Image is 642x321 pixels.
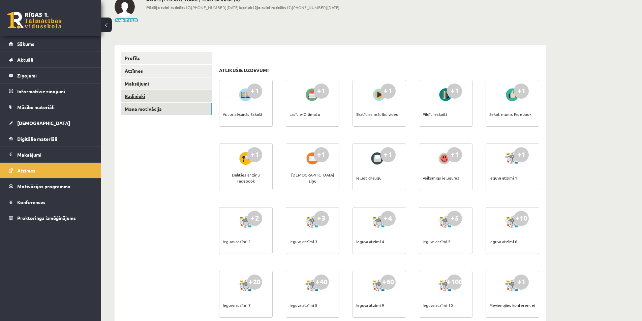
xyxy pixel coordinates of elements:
[356,293,384,317] div: Ieguva atzīmi 9
[9,36,93,52] a: Sākums
[356,102,398,126] div: Skatīties mācību video
[146,5,185,10] b: Pēdējo reizi redzēts
[289,230,317,253] div: Ieguva atzīmi 3
[9,115,93,131] a: [DEMOGRAPHIC_DATA]
[447,211,462,226] div: +5
[380,211,396,226] div: +4
[17,167,35,173] span: Atzīmes
[380,147,396,162] div: +1
[314,275,329,290] div: +40
[247,275,262,290] div: +20
[9,131,93,147] a: Digitālie materiāli
[380,84,396,99] div: +1
[121,90,212,102] a: Radinieki
[9,210,93,226] a: Proktoringa izmēģinājums
[9,99,93,115] a: Mācību materiāli
[121,103,212,115] a: Mana motivācija
[223,293,251,317] div: Ieguva atzīmi 7
[314,211,329,226] div: +3
[146,4,339,10] span: 17:[PHONE_NUMBER][DATE] 17:[PHONE_NUMBER][DATE]
[9,68,93,83] a: Ziņojumi
[223,230,251,253] div: Ieguva atzīmi 2
[115,18,138,22] button: Mainīt bildi
[514,211,529,226] div: +10
[17,104,55,110] span: Mācību materiāli
[17,136,57,142] span: Digitālie materiāli
[356,230,384,253] div: Ieguva atzīmi 4
[17,147,93,162] legend: Maksājumi
[17,68,93,83] legend: Ziņojumi
[423,166,459,190] div: Veiksmīgs ielūgums
[9,179,93,194] a: Motivācijas programma
[514,147,529,162] div: +1
[489,230,517,253] div: Ieguva atzīmi 6
[219,80,273,127] a: +1 Autorizēšanās Eskolā
[7,12,61,29] a: Rīgas 1. Tālmācības vidusskola
[514,275,529,290] div: +1
[17,199,45,205] span: Konferences
[121,65,212,77] a: Atzīmes
[17,84,93,99] legend: Informatīvie ziņojumi
[9,84,93,99] a: Informatīvie ziņojumi
[17,57,33,63] span: Aktuāli
[423,293,453,317] div: Ieguva atzīmi 10
[9,163,93,178] a: Atzīmes
[423,230,451,253] div: Ieguva atzīmi 5
[9,194,93,210] a: Konferences
[9,147,93,162] a: Maksājumi
[17,183,70,189] span: Motivācijas programma
[447,275,462,290] div: +100
[489,166,517,190] div: Ieguva atzīmi 1
[447,84,462,99] div: +1
[223,102,262,126] div: Autorizēšanās Eskolā
[489,102,531,126] div: Sekot mums Facebook
[17,120,70,126] span: [DEMOGRAPHIC_DATA]
[447,147,462,162] div: +1
[514,84,529,99] div: +1
[247,84,262,99] div: +1
[314,147,329,162] div: +1
[219,67,269,73] h3: Atlikušie uzdevumi
[489,293,535,317] div: Pievienojies konferencei
[356,166,381,190] div: Ielūgt draugu
[247,211,262,226] div: +2
[289,293,317,317] div: Ieguva atzīmi 8
[314,84,329,99] div: +1
[121,52,212,64] a: Profils
[121,77,212,90] a: Maksājumi
[380,275,396,290] div: +60
[289,166,336,190] div: [DEMOGRAPHIC_DATA] ziņu
[17,41,34,47] span: Sākums
[247,147,262,162] div: +1
[423,102,447,126] div: Pildīt ieskaiti
[223,166,269,190] div: Dalīties ar ziņu Facebook
[289,102,320,126] div: Lasīt e-Grāmatu
[239,5,286,10] b: Iepriekšējo reizi redzēts
[17,215,76,221] span: Proktoringa izmēģinājums
[9,52,93,67] a: Aktuāli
